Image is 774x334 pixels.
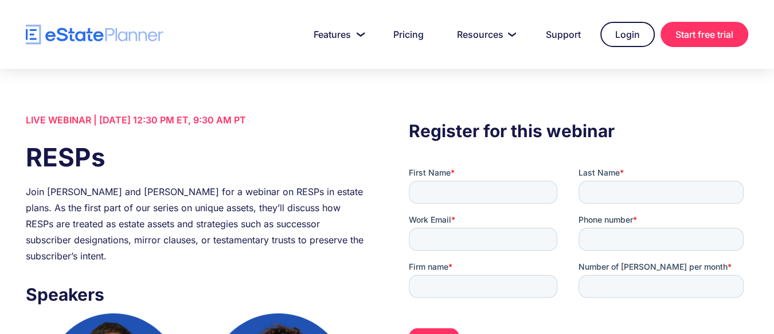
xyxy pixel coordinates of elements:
[409,118,748,144] h3: Register for this webinar
[660,22,748,47] a: Start free trial
[532,23,595,46] a: Support
[26,112,365,128] div: LIVE WEBINAR | [DATE] 12:30 PM ET, 9:30 AM PT
[26,139,365,175] h1: RESPs
[300,23,374,46] a: Features
[380,23,437,46] a: Pricing
[26,184,365,264] div: Join [PERSON_NAME] and [PERSON_NAME] for a webinar on RESPs in estate plans. As the first part of...
[600,22,655,47] a: Login
[443,23,526,46] a: Resources
[26,25,163,45] a: home
[26,281,365,308] h3: Speakers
